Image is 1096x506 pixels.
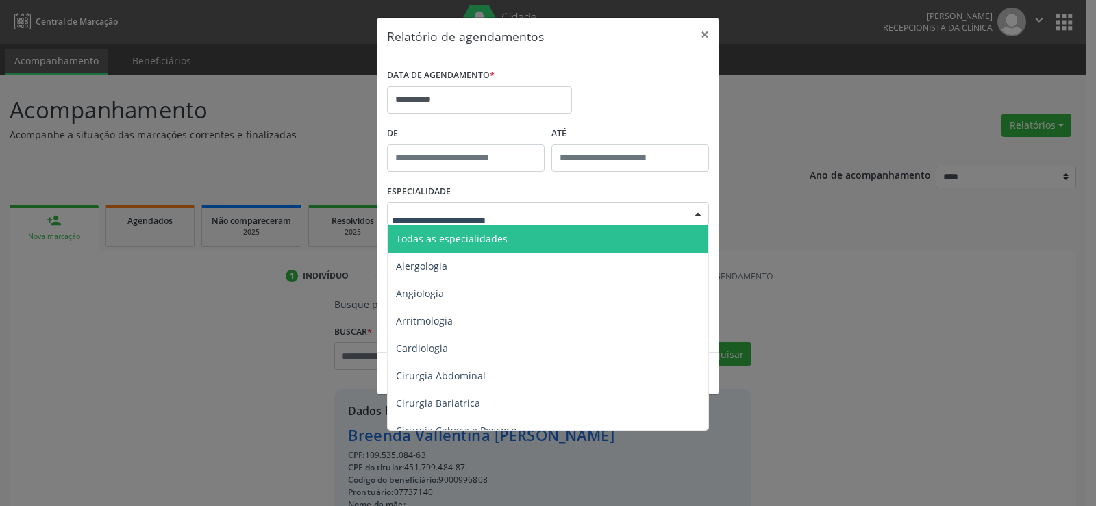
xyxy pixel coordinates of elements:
label: DATA DE AGENDAMENTO [387,65,495,86]
button: Close [691,18,719,51]
h5: Relatório de agendamentos [387,27,544,45]
span: Cardiologia [396,342,448,355]
span: Alergologia [396,260,447,273]
span: Cirurgia Abdominal [396,369,486,382]
span: Cirurgia Bariatrica [396,396,480,409]
label: ESPECIALIDADE [387,181,451,203]
span: Cirurgia Cabeça e Pescoço [396,424,516,437]
span: Angiologia [396,287,444,300]
span: Todas as especialidades [396,232,508,245]
label: ATÉ [551,123,709,144]
label: De [387,123,545,144]
span: Arritmologia [396,314,453,327]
